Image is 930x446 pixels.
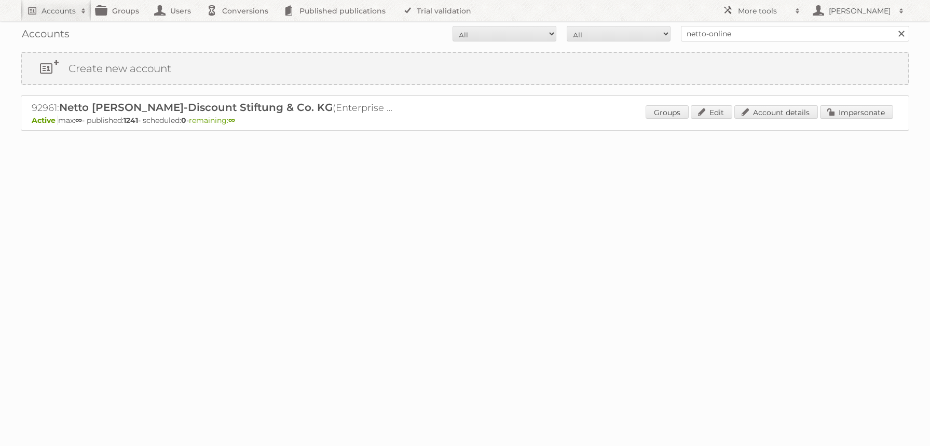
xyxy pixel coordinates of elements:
span: Active [32,116,58,125]
a: Edit [691,105,732,119]
p: max: - published: - scheduled: - [32,116,898,125]
h2: More tools [738,6,790,16]
h2: [PERSON_NAME] [826,6,894,16]
a: Groups [646,105,689,119]
strong: 0 [181,116,186,125]
strong: ∞ [228,116,235,125]
span: Netto [PERSON_NAME]-Discount Stiftung & Co. KG [59,101,333,114]
a: Account details [734,105,818,119]
span: remaining: [189,116,235,125]
strong: ∞ [75,116,82,125]
h2: 92961: (Enterprise ∞) [32,101,395,115]
a: Create new account [22,53,908,84]
h2: Accounts [42,6,76,16]
strong: 1241 [124,116,138,125]
a: Impersonate [820,105,893,119]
